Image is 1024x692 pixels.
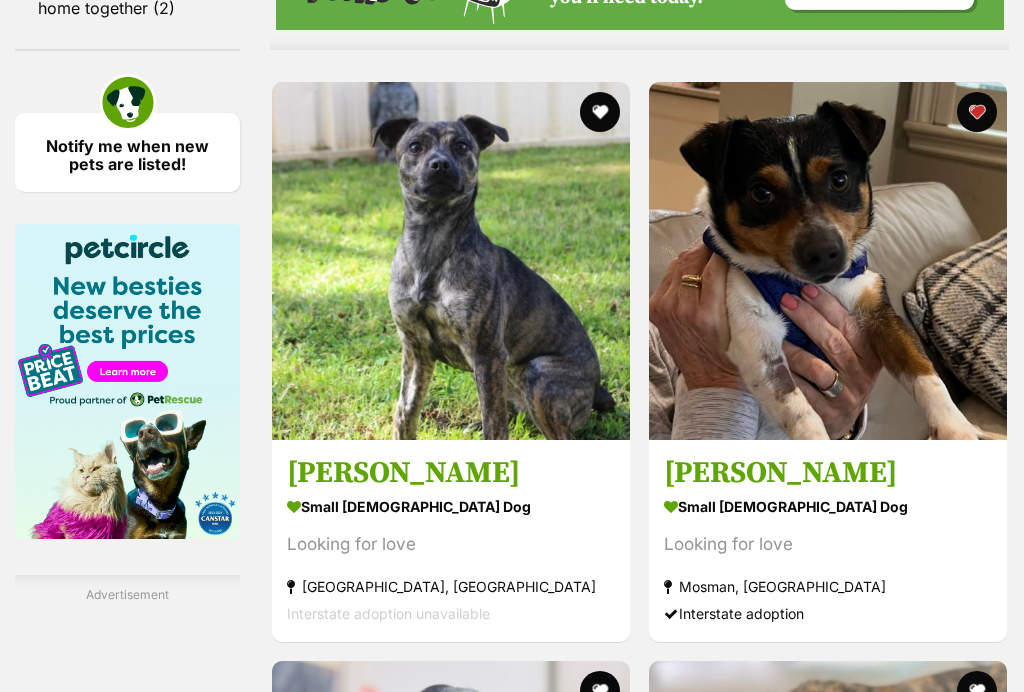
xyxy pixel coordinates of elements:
div: Interstate adoption [664,600,992,627]
strong: small [DEMOGRAPHIC_DATA] Dog [287,492,615,521]
strong: [GEOGRAPHIC_DATA], [GEOGRAPHIC_DATA] [287,573,615,600]
h3: [PERSON_NAME] [664,454,992,492]
span: Interstate adoption unavailable [287,605,490,622]
strong: small [DEMOGRAPHIC_DATA] Dog [664,492,992,521]
button: favourite [580,92,620,132]
div: Looking for love [664,531,992,558]
a: Notify me when new pets are listed! [15,113,240,192]
a: [PERSON_NAME] small [DEMOGRAPHIC_DATA] Dog Looking for love Mosman, [GEOGRAPHIC_DATA] Interstate ... [649,439,1007,642]
div: Looking for love [287,531,615,558]
h3: [PERSON_NAME] [287,454,615,492]
strong: Mosman, [GEOGRAPHIC_DATA] [664,573,992,600]
img: Charlie - Jack Russell Terrier x Fox Terrier Dog [649,82,1007,440]
img: Pet Circle promo banner [15,224,240,539]
button: favourite [957,92,997,132]
img: McQueen - Jack Russell Terrier x Staffordshire Terrier Dog [272,82,630,440]
a: [PERSON_NAME] small [DEMOGRAPHIC_DATA] Dog Looking for love [GEOGRAPHIC_DATA], [GEOGRAPHIC_DATA] ... [272,439,630,642]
